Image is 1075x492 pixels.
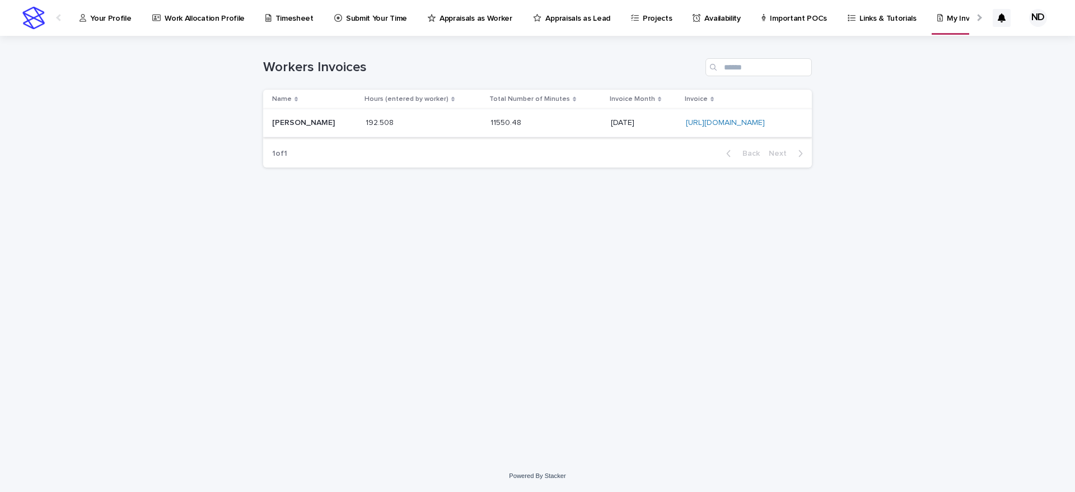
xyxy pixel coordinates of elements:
p: 11550.48 [490,116,524,128]
tr: [PERSON_NAME][PERSON_NAME] 192.508192.508 11550.4811550.48 [DATE][URL][DOMAIN_NAME] [263,109,812,137]
div: ND [1029,9,1047,27]
a: Powered By Stacker [509,472,565,479]
p: Hours (entered by worker) [364,93,448,105]
p: 1 of 1 [263,140,296,168]
p: [DATE] [611,118,677,128]
p: 192.508 [366,116,396,128]
button: Back [717,148,764,159]
button: Next [764,148,812,159]
h1: Workers Invoices [263,59,701,76]
a: [URL][DOMAIN_NAME] [686,119,765,127]
input: Search [705,58,812,76]
p: Total Number of Minutes [489,93,570,105]
span: Next [769,150,793,157]
img: stacker-logo-s-only.png [22,7,45,29]
p: Invoice [685,93,708,105]
p: [PERSON_NAME] [272,116,337,128]
span: Back [736,150,760,157]
p: Invoice Month [610,93,655,105]
p: Name [272,93,292,105]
